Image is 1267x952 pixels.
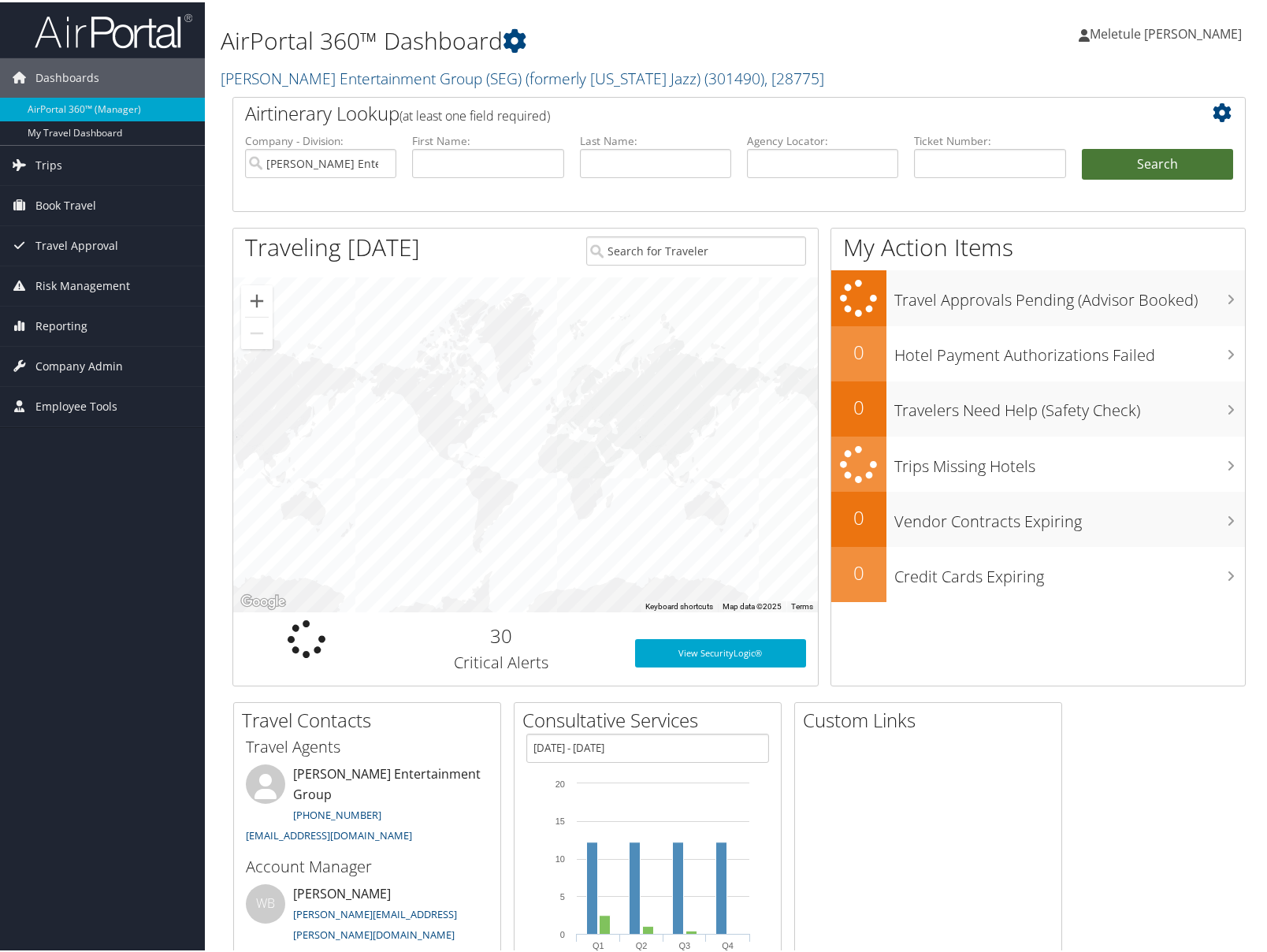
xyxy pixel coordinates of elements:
tspan: 20 [555,777,565,787]
h1: AirPortal 360™ Dashboard [221,22,912,55]
tspan: 0 [560,928,565,937]
li: [PERSON_NAME] Entertainment Group [238,762,496,846]
h3: Travelers Need Help (Safety Check) [894,389,1245,419]
text: Q4 [722,939,734,948]
button: Search [1082,147,1233,178]
h2: 0 [831,502,886,529]
span: Employee Tools [35,385,117,424]
tspan: 10 [555,852,565,861]
h3: Hotel Payment Authorizations Failed [894,334,1245,364]
a: [PERSON_NAME] Entertainment Group (SEG) (formerly [US_STATE] Jazz) [221,65,824,87]
tspan: 15 [555,814,565,824]
a: Trips Missing Hotels [831,434,1245,490]
a: [PERSON_NAME][EMAIL_ADDRESS][PERSON_NAME][DOMAIN_NAME] [293,905,457,939]
span: , [ 28775 ] [764,65,824,87]
h3: Critical Alerts [391,649,611,671]
h2: 30 [391,620,611,647]
img: Google [237,589,289,610]
h2: Airtinerary Lookup [245,98,1149,125]
span: Book Travel [35,184,96,223]
h2: Consultative Services [522,705,781,731]
a: [EMAIL_ADDRESS][DOMAIN_NAME] [246,826,412,840]
label: Agency Locator: [747,131,898,147]
span: Meletule [PERSON_NAME] [1090,23,1242,40]
div: WB [246,882,285,921]
h2: Travel Contacts [242,705,500,731]
img: airportal-logo.png [35,10,192,47]
span: Trips [35,143,62,183]
h2: 0 [831,392,886,418]
button: Keyboard shortcuts [645,599,713,610]
a: [PHONE_NUMBER] [293,805,381,820]
a: Open this area in Google Maps (opens a new window) [237,589,289,610]
h3: Credit Cards Expiring [894,556,1245,586]
h3: Travel Approvals Pending (Advisor Booked) [894,279,1245,309]
h1: Traveling [DATE] [245,229,420,262]
a: 0Vendor Contracts Expiring [831,489,1245,545]
text: Q2 [636,939,648,948]
span: Company Admin [35,344,123,384]
text: Q1 [593,939,604,948]
span: (at least one field required) [399,105,550,122]
span: Risk Management [35,264,130,303]
label: Last Name: [580,131,731,147]
a: Terms (opens in new tab) [791,600,813,608]
tspan: 5 [560,890,565,899]
label: Ticket Number: [914,131,1065,147]
button: Zoom out [241,315,273,347]
a: Travel Approvals Pending (Advisor Booked) [831,268,1245,324]
span: Reporting [35,304,87,344]
h1: My Action Items [831,229,1245,262]
a: 0Hotel Payment Authorizations Failed [831,324,1245,379]
span: Travel Approval [35,224,118,263]
h2: Custom Links [803,705,1061,731]
a: Meletule [PERSON_NAME] [1079,8,1258,55]
h2: 0 [831,557,886,584]
h3: Account Manager [246,853,489,876]
text: Q3 [679,939,691,948]
span: ( 301490 ) [704,65,764,87]
a: 0Travelers Need Help (Safety Check) [831,379,1245,434]
span: Dashboards [35,56,99,95]
h2: 0 [831,337,886,363]
a: 0Credit Cards Expiring [831,545,1245,600]
h3: Travel Agents [246,734,489,756]
li: [PERSON_NAME] [238,882,496,946]
span: Map data ©2025 [723,600,782,608]
label: First Name: [412,131,563,147]
button: Zoom in [241,283,273,314]
input: Search for Traveler [586,234,806,263]
h3: Trips Missing Hotels [894,445,1245,475]
h3: Vendor Contracts Expiring [894,500,1245,530]
a: View SecurityLogic® [635,637,806,665]
label: Company - Division: [245,131,396,147]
